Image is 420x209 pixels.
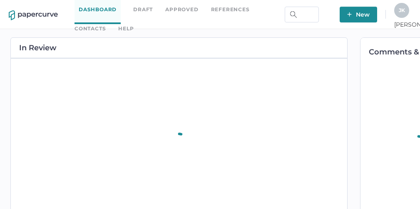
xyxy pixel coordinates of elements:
[133,5,153,14] a: Draft
[285,7,319,22] input: Search Workspace
[75,24,106,33] a: Contacts
[347,12,352,17] img: plus-white.e19ec114.svg
[9,10,58,20] img: papercurve-logo-colour.7244d18c.svg
[340,7,377,22] button: New
[347,7,370,22] span: New
[118,24,134,33] div: help
[290,11,297,18] img: search.bf03fe8b.svg
[211,5,250,14] a: References
[165,5,198,14] a: Approved
[399,7,405,13] span: J K
[162,123,196,161] div: animation
[19,44,57,52] h2: In Review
